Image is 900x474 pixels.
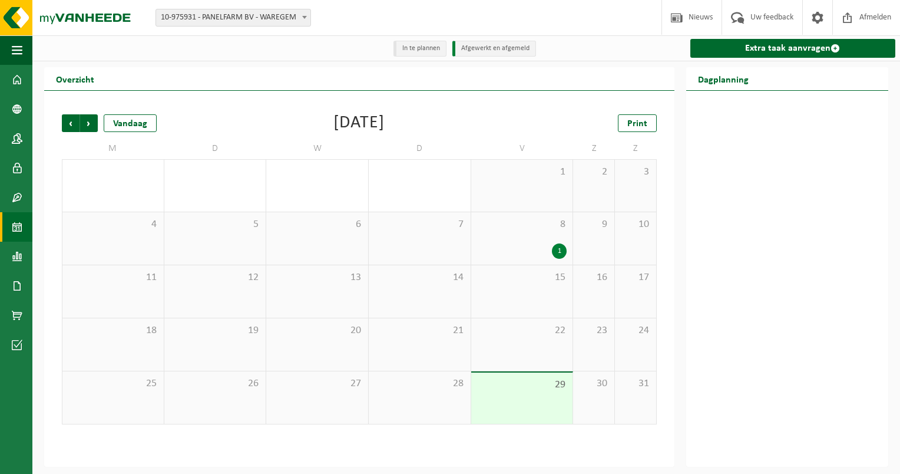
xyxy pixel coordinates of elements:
span: 10 [621,218,650,231]
a: Extra taak aanvragen [690,39,895,58]
td: W [266,138,369,159]
span: 1 [477,166,567,179]
span: 19 [170,324,260,337]
div: Vandaag [104,114,157,132]
span: 26 [170,377,260,390]
li: Afgewerkt en afgemeld [452,41,536,57]
span: 7 [375,218,465,231]
span: 2 [579,166,608,179]
span: 25 [68,377,158,390]
span: Volgende [80,114,98,132]
span: 16 [579,271,608,284]
span: 14 [375,271,465,284]
span: 30 [579,377,608,390]
span: 10-975931 - PANELFARM BV - WAREGEM [156,9,310,26]
span: 18 [68,324,158,337]
h2: Overzicht [44,67,106,90]
span: 20 [272,324,362,337]
span: 17 [621,271,650,284]
span: 5 [170,218,260,231]
span: 13 [272,271,362,284]
td: D [369,138,471,159]
span: 9 [579,218,608,231]
li: In te plannen [393,41,446,57]
span: 29 [477,378,567,391]
span: 10-975931 - PANELFARM BV - WAREGEM [155,9,311,27]
td: V [471,138,574,159]
td: M [62,138,164,159]
span: 21 [375,324,465,337]
td: Z [573,138,615,159]
span: 22 [477,324,567,337]
div: 1 [552,243,567,259]
span: 31 [621,377,650,390]
td: Z [615,138,657,159]
h2: Dagplanning [686,67,760,90]
span: 8 [477,218,567,231]
span: 28 [375,377,465,390]
span: Print [627,119,647,129]
span: Vorige [62,114,80,132]
td: D [164,138,267,159]
span: 23 [579,324,608,337]
span: 3 [621,166,650,179]
span: 11 [68,271,158,284]
span: 27 [272,377,362,390]
span: 15 [477,271,567,284]
span: 12 [170,271,260,284]
span: 6 [272,218,362,231]
span: 24 [621,324,650,337]
a: Print [618,114,657,132]
span: 4 [68,218,158,231]
div: [DATE] [333,114,385,132]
